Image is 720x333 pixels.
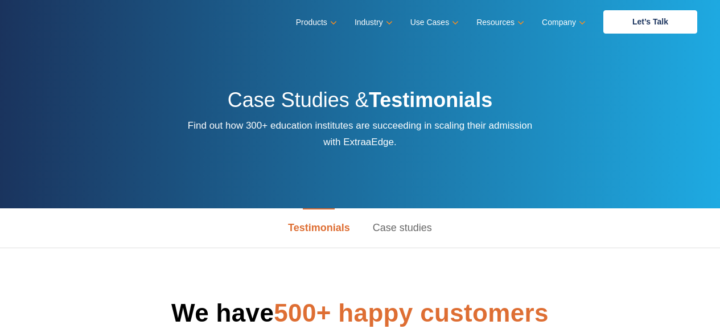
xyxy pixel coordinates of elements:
strong: Testimonials [369,88,492,112]
a: Let’s Talk [603,10,697,34]
a: Testimonials [277,208,361,248]
a: Industry [355,14,390,31]
a: Case studies [361,208,443,248]
a: Company [542,14,583,31]
h1: We have [23,297,697,330]
a: Resources [476,14,522,31]
h2: Case Studies & [187,87,534,117]
span: 500+ happy customers [274,299,549,327]
a: Products [296,14,335,31]
a: Use Cases [410,14,456,31]
p: Find out how 300+ education institutes are succeeding in scaling their admission with ExtraaEdge. [187,117,534,150]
